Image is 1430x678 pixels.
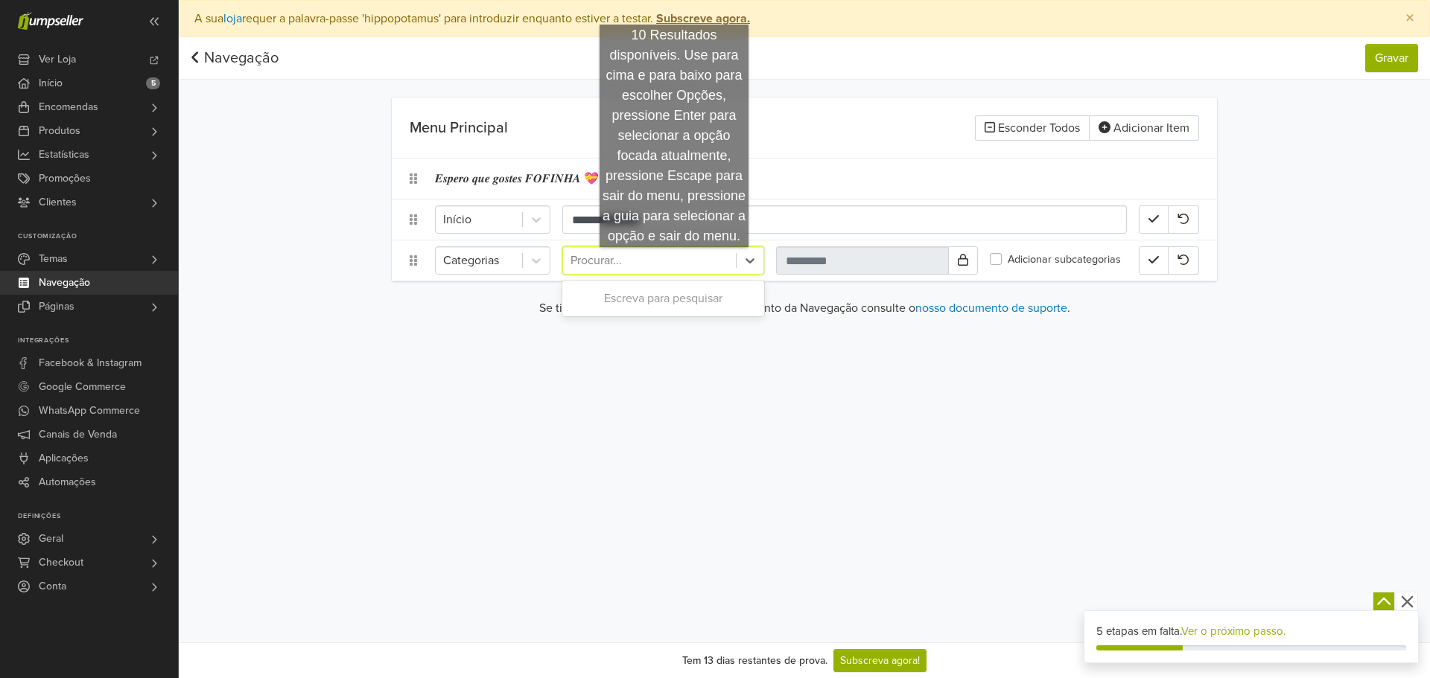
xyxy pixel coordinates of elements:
[435,164,1139,193] div: 𝑬𝒔𝒑𝒆𝒓𝒐 𝒒𝒖𝒆 𝒈𝒐𝒔𝒕𝒆𝒔 𝑭𝑶𝑭𝑰𝑵𝑯𝑨 💝
[39,423,117,447] span: Canais de Venda
[682,653,827,668] div: Tem 13 dias restantes de prova.
[18,512,178,521] p: Definições
[39,48,76,71] span: Ver Loja
[18,336,178,345] p: Integrações
[1008,252,1121,268] label: Adicionar subcategorias
[1365,44,1418,72] button: Gravar
[39,399,140,423] span: WhatsApp Commerce
[392,299,1217,317] p: Se tiver alguma dúvida sobre o funcionamento da Navegação consulte o .
[1089,115,1199,141] button: Adicionar Item
[1181,624,1286,638] a: Ver o próximo passo.
[39,119,80,143] span: Produtos
[223,11,242,26] a: loja
[39,247,68,271] span: Temas
[39,143,89,167] span: Estatísticas
[39,375,126,399] span: Google Commerce
[915,301,1067,316] a: nosso documento de suporte
[656,11,750,26] strong: Subscreve agora.
[39,167,91,191] span: Promoções
[562,284,764,313] div: Escreva para pesquisar
[146,77,160,89] span: 5
[39,351,142,375] span: Facebook & Instagram
[39,295,74,319] span: Páginas
[1405,7,1414,29] span: ×
[1096,623,1406,640] div: 5 etapas em falta.
[39,470,96,494] span: Automações
[39,191,77,214] span: Clientes
[410,119,798,137] h5: Menu Principal
[39,527,63,551] span: Geral
[39,95,98,119] span: Encomendas
[39,575,66,598] span: Conta
[191,49,279,67] a: Navegação
[1391,1,1429,36] button: Close
[833,649,927,672] a: Subscreva agora!
[39,551,83,575] span: Checkout
[39,447,89,470] span: Aplicações
[653,11,750,26] a: Subscreve agora.
[39,71,63,95] span: Início
[18,232,178,241] p: Customização
[39,271,90,295] span: Navegação
[975,115,1090,141] button: Esconder Todos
